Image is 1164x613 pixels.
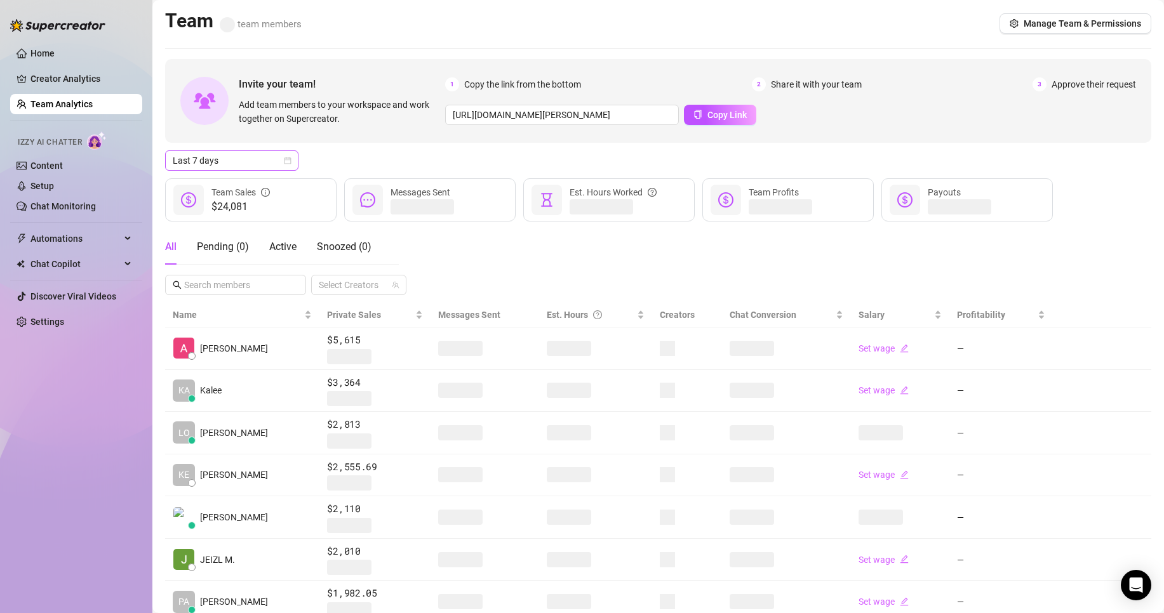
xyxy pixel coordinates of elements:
[239,98,440,126] span: Add team members to your workspace and work together on Supercreator.
[949,454,1052,497] td: —
[1024,18,1141,29] span: Manage Team & Permissions
[200,383,222,397] span: Kalee
[327,310,381,320] span: Private Sales
[949,370,1052,412] td: —
[445,77,459,91] span: 1
[684,105,756,125] button: Copy Link
[173,338,194,359] img: Alexicon Ortiag…
[220,18,302,30] span: team members
[211,199,270,214] span: $24,081
[30,291,116,301] a: Discover Viral Videos
[30,161,63,171] a: Content
[269,241,297,253] span: Active
[949,496,1052,539] td: —
[173,280,182,289] span: search
[1033,77,1047,91] span: 3
[30,69,132,89] a: Creator Analytics
[859,597,909,607] a: Set wageedit
[327,586,423,601] span: $1,982.05
[539,192,554,208] span: hourglass
[900,555,909,564] span: edit
[261,185,270,199] span: info-circle
[327,375,423,390] span: $3,364
[360,192,375,208] span: message
[178,595,189,609] span: PA
[200,426,268,440] span: [PERSON_NAME]
[648,185,657,199] span: question-circle
[327,459,423,475] span: $2,555.69
[165,9,302,33] h2: Team
[464,77,581,91] span: Copy the link from the bottom
[897,192,913,208] span: dollar-circle
[30,48,55,58] a: Home
[173,308,302,322] span: Name
[284,157,291,164] span: calendar
[392,281,399,289] span: team
[730,310,796,320] span: Chat Conversion
[17,260,25,268] img: Chat Copilot
[87,131,107,150] img: AI Chatter
[197,239,249,254] div: Pending ( 0 )
[200,553,235,567] span: JEIZL M.
[17,234,27,244] span: thunderbolt
[570,185,657,199] div: Est. Hours Worked
[30,317,64,327] a: Settings
[547,308,634,322] div: Est. Hours
[900,344,909,353] span: edit
[30,99,93,109] a: Team Analytics
[900,386,909,395] span: edit
[928,187,961,197] span: Payouts
[1010,19,1019,28] span: setting
[859,310,885,320] span: Salary
[178,383,190,397] span: KA
[211,185,270,199] div: Team Sales
[693,110,702,119] span: copy
[949,539,1052,581] td: —
[178,468,189,482] span: KE
[1000,13,1151,34] button: Manage Team & Permissions
[30,181,54,191] a: Setup
[200,468,268,482] span: [PERSON_NAME]
[10,19,105,32] img: logo-BBDzfeDw.svg
[752,77,766,91] span: 2
[184,278,288,292] input: Search members
[652,303,723,327] th: Creators
[327,544,423,559] span: $2,010
[718,192,733,208] span: dollar-circle
[859,555,909,565] a: Set wageedit
[30,201,96,211] a: Chat Monitoring
[173,507,194,528] img: Julie Flores
[391,187,450,197] span: Messages Sent
[165,239,177,254] div: All
[200,510,268,524] span: [PERSON_NAME]
[327,333,423,348] span: $5,615
[957,310,1005,320] span: Profitability
[900,597,909,606] span: edit
[900,470,909,479] span: edit
[949,412,1052,454] td: —
[859,385,909,395] a: Set wageedit
[859,470,909,480] a: Set wageedit
[30,254,121,274] span: Chat Copilot
[239,76,445,92] span: Invite your team!
[771,77,862,91] span: Share it with your team
[438,310,500,320] span: Messages Sent
[181,192,196,208] span: dollar-circle
[1121,570,1151,600] div: Open Intercom Messenger
[749,187,799,197] span: Team Profits
[1052,77,1136,91] span: Approve their request
[200,341,268,355] span: [PERSON_NAME]
[165,303,319,327] th: Name
[859,343,909,353] a: Set wageedit
[30,228,121,249] span: Automations
[707,110,747,120] span: Copy Link
[18,136,82,148] span: Izzy AI Chatter
[327,501,423,517] span: $2,110
[173,151,291,170] span: Last 7 days
[327,417,423,432] span: $2,813
[200,595,268,609] span: [PERSON_NAME]
[949,327,1052,370] td: —
[593,308,602,322] span: question-circle
[173,549,194,570] img: JEIZL MALLARI
[317,241,371,253] span: Snoozed ( 0 )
